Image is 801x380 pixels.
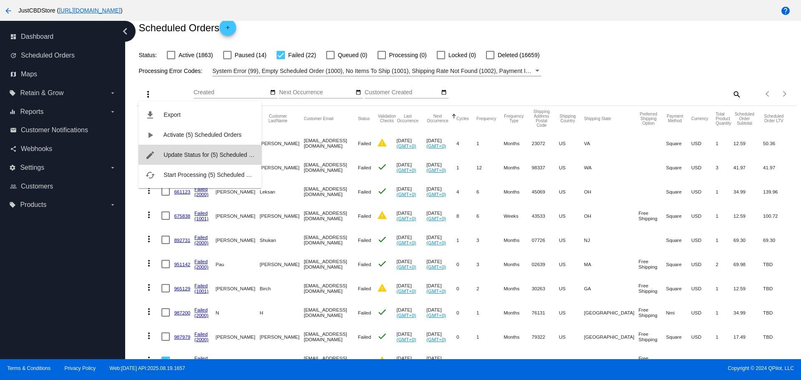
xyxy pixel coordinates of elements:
mat-icon: edit [145,150,155,160]
span: Update Status for (5) Scheduled Orders [164,151,267,158]
mat-icon: file_download [145,110,155,120]
span: Export [164,111,180,118]
mat-icon: cached [145,170,155,180]
span: Activate (5) Scheduled Orders [164,131,242,138]
span: Start Processing (5) Scheduled Orders [164,171,264,178]
mat-icon: play_arrow [145,130,155,140]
